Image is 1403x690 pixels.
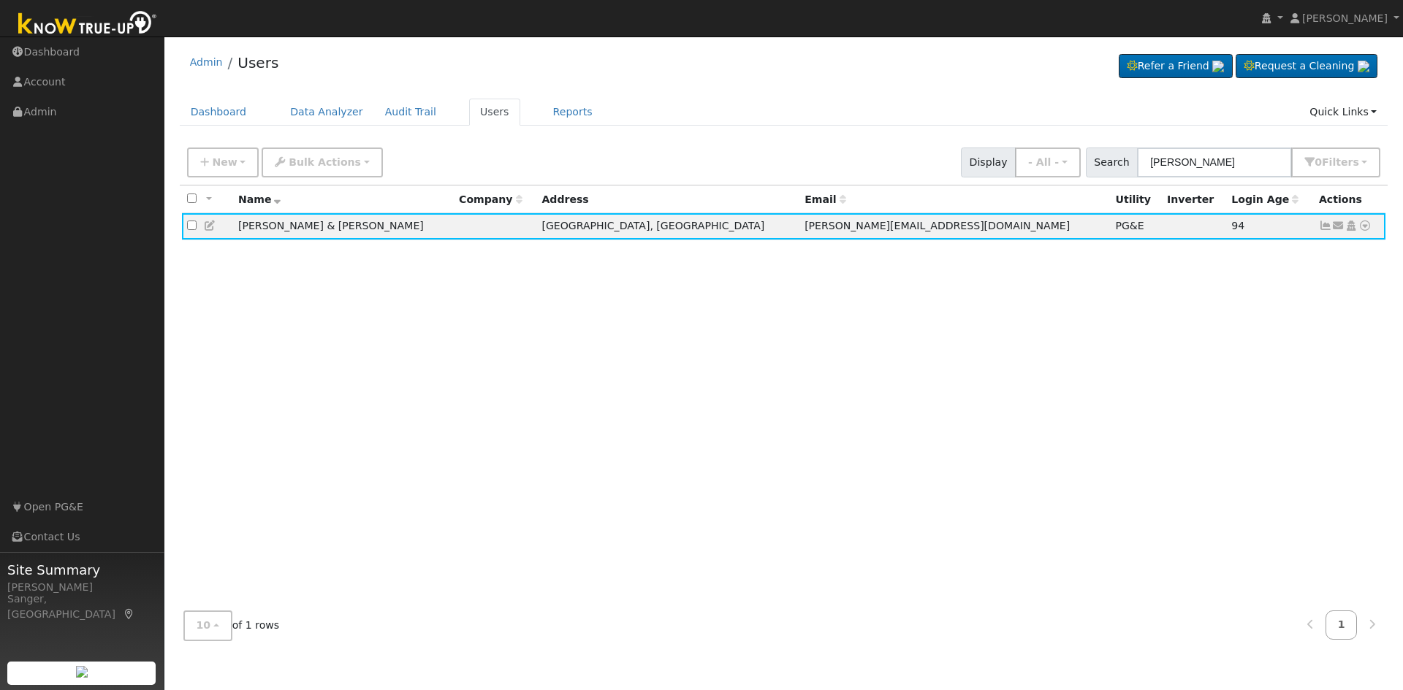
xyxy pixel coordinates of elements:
img: retrieve [1358,61,1369,72]
a: Refer a Friend [1119,54,1233,79]
span: Bulk Actions [289,156,361,168]
a: Dashboard [180,99,258,126]
a: Show Graph [1319,220,1332,231]
div: Sanger, [GEOGRAPHIC_DATA] [7,591,156,622]
a: Reports [542,99,604,126]
td: [GEOGRAPHIC_DATA], [GEOGRAPHIC_DATA] [536,213,799,240]
a: Data Analyzer [279,99,374,126]
button: - All - [1015,147,1081,177]
img: retrieve [1212,61,1224,72]
a: Users [237,54,278,72]
button: New [187,147,259,177]
a: Users [469,99,520,126]
a: 1 [1326,610,1358,639]
td: [PERSON_NAME] & [PERSON_NAME] [233,213,454,240]
span: [PERSON_NAME][EMAIL_ADDRESS][DOMAIN_NAME] [805,220,1070,231]
span: New [212,156,237,168]
div: [PERSON_NAME] [7,580,156,595]
div: Inverter [1167,192,1221,207]
a: m.deffebach@sbcglobal.net [1332,218,1345,234]
span: PG&E [1115,220,1144,231]
button: 10 [183,610,232,640]
a: Other actions [1358,218,1372,234]
span: Name [238,193,281,205]
span: 10 [197,619,211,631]
span: of 1 rows [183,610,280,640]
input: Search [1137,147,1292,177]
span: Site Summary [7,560,156,580]
span: 05/17/2025 7:53:18 AM [1231,220,1244,231]
button: 0Filters [1291,147,1380,177]
a: Edit User [204,220,217,231]
span: Company name [459,193,522,205]
a: Audit Trail [374,99,447,126]
span: Search [1086,147,1138,177]
span: s [1353,156,1358,168]
a: Map [123,608,136,620]
div: Address [541,192,794,207]
a: Admin [190,56,223,68]
div: Utility [1115,192,1157,207]
span: [PERSON_NAME] [1302,12,1388,24]
span: Filter [1322,156,1359,168]
div: Actions [1319,192,1380,207]
a: Login As [1345,220,1358,231]
a: Request a Cleaning [1236,54,1377,79]
span: Email [805,193,845,205]
img: retrieve [76,666,88,678]
img: Know True-Up [11,8,164,41]
a: Quick Links [1299,99,1388,126]
button: Bulk Actions [262,147,382,177]
span: Display [961,147,1016,177]
span: Days since last login [1231,193,1299,205]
